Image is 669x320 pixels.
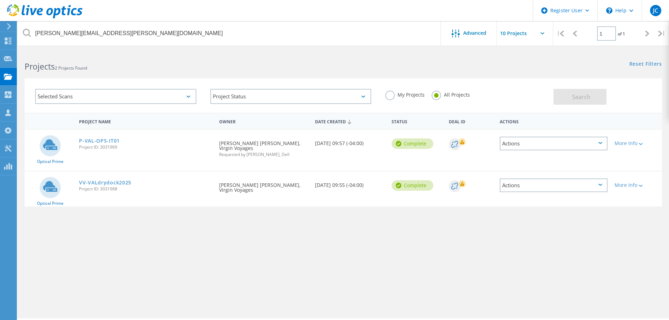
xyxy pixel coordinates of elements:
div: Project Status [210,89,372,104]
label: My Projects [385,91,425,97]
div: Complete [392,138,433,149]
div: Actions [496,115,611,128]
span: Requested by [PERSON_NAME], Dell [219,152,308,157]
div: [PERSON_NAME] [PERSON_NAME], Virgin Voyages [216,171,311,200]
div: Date Created [311,115,388,128]
button: Search [553,89,606,105]
input: Search projects by name, owner, ID, company, etc [18,21,441,46]
div: Actions [500,178,608,192]
div: Complete [392,180,433,191]
a: P-VAL-OPS-IT01 [79,138,120,143]
span: Advanced [463,31,486,35]
a: Reset Filters [629,61,662,67]
b: Projects [25,61,55,72]
span: 2 Projects Found [55,65,87,71]
div: Selected Scans [35,89,196,104]
div: [PERSON_NAME] [PERSON_NAME], Virgin Voyages [216,130,311,164]
a: Live Optics Dashboard [7,15,83,20]
svg: \n [606,7,612,14]
div: Deal Id [445,115,496,128]
span: Project ID: 3031969 [79,145,212,149]
div: Project Name [76,115,216,128]
span: Search [572,93,590,101]
span: JC [653,8,658,13]
div: Status [388,115,445,128]
div: More Info [615,141,658,146]
div: Actions [500,137,608,150]
div: More Info [615,183,658,188]
span: Project ID: 3031968 [79,187,212,191]
div: | [655,21,669,46]
div: Owner [216,115,311,128]
label: All Projects [432,91,470,97]
div: [DATE] 09:55 (-04:00) [311,171,388,195]
div: [DATE] 09:57 (-04:00) [311,130,388,153]
div: | [553,21,568,46]
a: VV-VALdrydock2025 [79,180,131,185]
span: of 1 [618,31,625,37]
span: Optical Prime [37,159,64,164]
span: Optical Prime [37,201,64,205]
